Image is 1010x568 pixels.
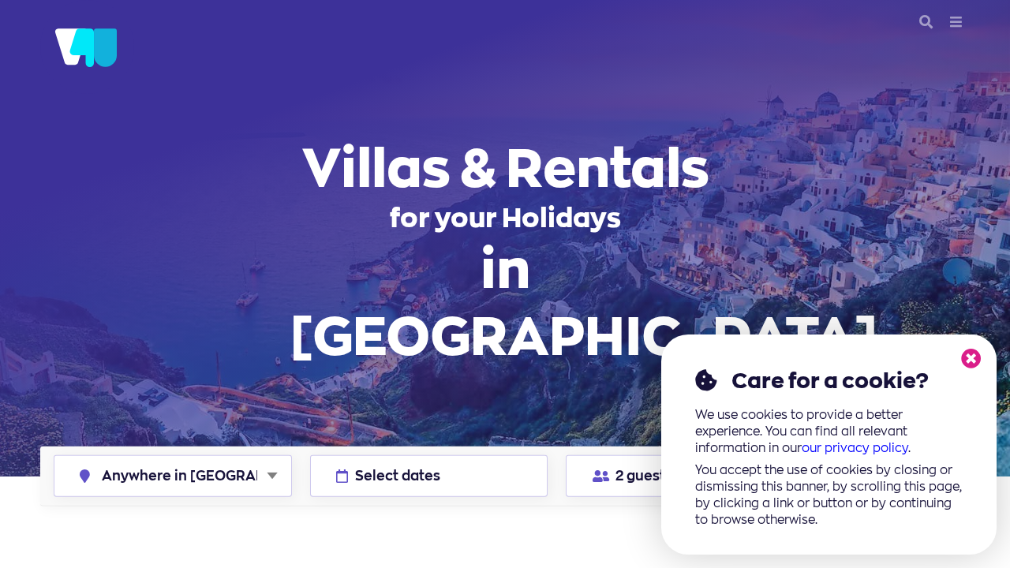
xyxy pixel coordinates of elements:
[802,440,908,455] a: our privacy policy
[695,462,963,529] p: You accept the use of cookies by closing or dismissing this banner, by scrolling this page, by cl...
[310,455,548,497] button: Select dates
[290,134,720,369] h1: for your Holidays
[290,134,720,201] span: Villas & Rentals
[566,455,804,497] button: 2 guests
[695,407,963,457] p: We use cookies to provide a better experience. You can find all relevant information in our .
[290,235,720,369] span: in [GEOGRAPHIC_DATA]
[695,368,963,394] h2: Care for a cookie?
[615,469,672,483] span: 2 guests
[355,469,440,483] span: Select dates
